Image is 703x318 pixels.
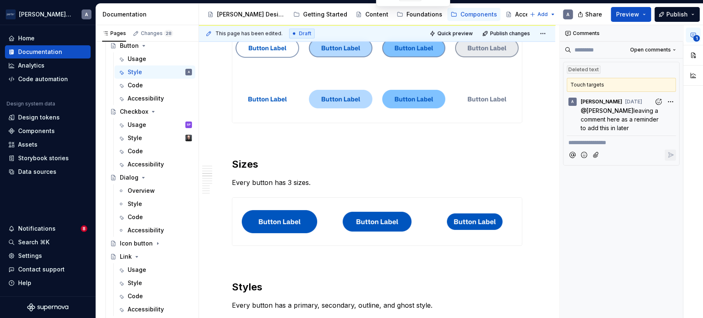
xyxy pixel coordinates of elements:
[215,30,283,37] span: This page has been edited.
[665,96,676,107] button: More
[579,150,590,161] button: Add emoji
[5,138,91,151] a: Assets
[5,222,91,235] button: Notifications8
[232,178,522,187] p: Every button has 3 sizes.
[128,55,146,63] div: Usage
[693,35,700,42] span: 1
[114,303,195,316] a: Accessibility
[114,184,195,197] a: Overview
[480,28,534,39] button: Publish changes
[591,150,602,161] button: Attach files
[18,265,65,274] div: Contact support
[114,224,195,237] a: Accessibility
[128,68,142,76] div: Style
[204,6,525,23] div: Page tree
[437,30,473,37] span: Quick preview
[18,127,55,135] div: Components
[107,105,195,118] a: Checkbox
[128,160,164,168] div: Accessibility
[5,45,91,58] a: Documentation
[630,47,671,53] span: Open comments
[427,28,476,39] button: Quick preview
[120,173,138,182] div: Dialog
[2,5,94,23] button: [PERSON_NAME] AirlinesA
[128,292,143,300] div: Code
[567,136,676,147] div: Composer editor
[114,158,195,171] a: Accessibility
[567,150,578,161] button: Mention someone
[18,140,37,149] div: Assets
[114,65,195,79] a: StyleA
[447,8,500,21] a: Components
[5,72,91,86] a: Code automation
[5,165,91,178] a: Data sources
[290,8,350,21] a: Getting Started
[114,92,195,105] a: Accessibility
[566,11,570,18] div: A
[502,8,555,21] a: Accessibility
[5,32,91,45] a: Home
[5,111,91,124] a: Design tokens
[581,107,660,131] span: leaving a comment here as a reminder to add this in later
[114,118,195,131] a: UsageSP
[616,10,639,19] span: Preview
[128,187,155,195] div: Overview
[128,121,146,129] div: Usage
[5,249,91,262] a: Settings
[406,10,442,19] div: Foundations
[114,197,195,210] a: Style
[581,98,622,105] span: [PERSON_NAME]
[120,239,153,248] div: Icon button
[114,210,195,224] a: Code
[188,68,190,76] div: A
[114,79,195,92] a: Code
[120,42,139,50] div: Button
[114,263,195,276] a: Usage
[128,200,142,208] div: Style
[586,107,633,114] span: [PERSON_NAME]
[571,98,574,105] div: A
[164,30,173,37] span: 28
[18,61,44,70] div: Analytics
[103,10,195,19] div: Documentation
[187,121,191,129] div: SP
[393,8,446,21] a: Foundations
[19,10,72,19] div: [PERSON_NAME] Airlines
[5,236,91,249] button: Search ⌘K
[128,134,142,142] div: Style
[573,7,607,22] button: Share
[18,224,56,233] div: Notifications
[18,238,49,246] div: Search ⌘K
[515,10,551,19] div: Accessibility
[5,276,91,290] button: Help
[107,171,195,184] a: Dialog
[114,145,195,158] a: Code
[120,253,132,261] div: Link
[6,9,16,19] img: f0306bc8-3074-41fb-b11c-7d2e8671d5eb.png
[567,78,676,92] div: Touch targets
[120,108,148,116] div: Checkbox
[18,252,42,260] div: Settings
[128,81,143,89] div: Code
[666,10,688,19] span: Publish
[204,8,288,21] a: [PERSON_NAME] Design
[5,124,91,138] a: Components
[141,30,173,37] div: Changes
[27,303,68,311] svg: Supernova Logo
[626,44,680,56] button: Open comments
[18,168,56,176] div: Data sources
[18,154,69,162] div: Storybook stories
[537,11,548,18] span: Add
[560,25,683,42] div: Comments
[81,225,87,232] span: 8
[107,250,195,263] a: Link
[232,300,522,310] p: Every button has a primary, secondary, outline, and ghost style.
[7,101,55,107] div: Design system data
[185,135,192,141] img: Teunis Vorsteveld
[611,7,651,22] button: Preview
[114,276,195,290] a: Style
[18,75,68,83] div: Code automation
[128,147,143,155] div: Code
[232,158,522,171] h2: Sizes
